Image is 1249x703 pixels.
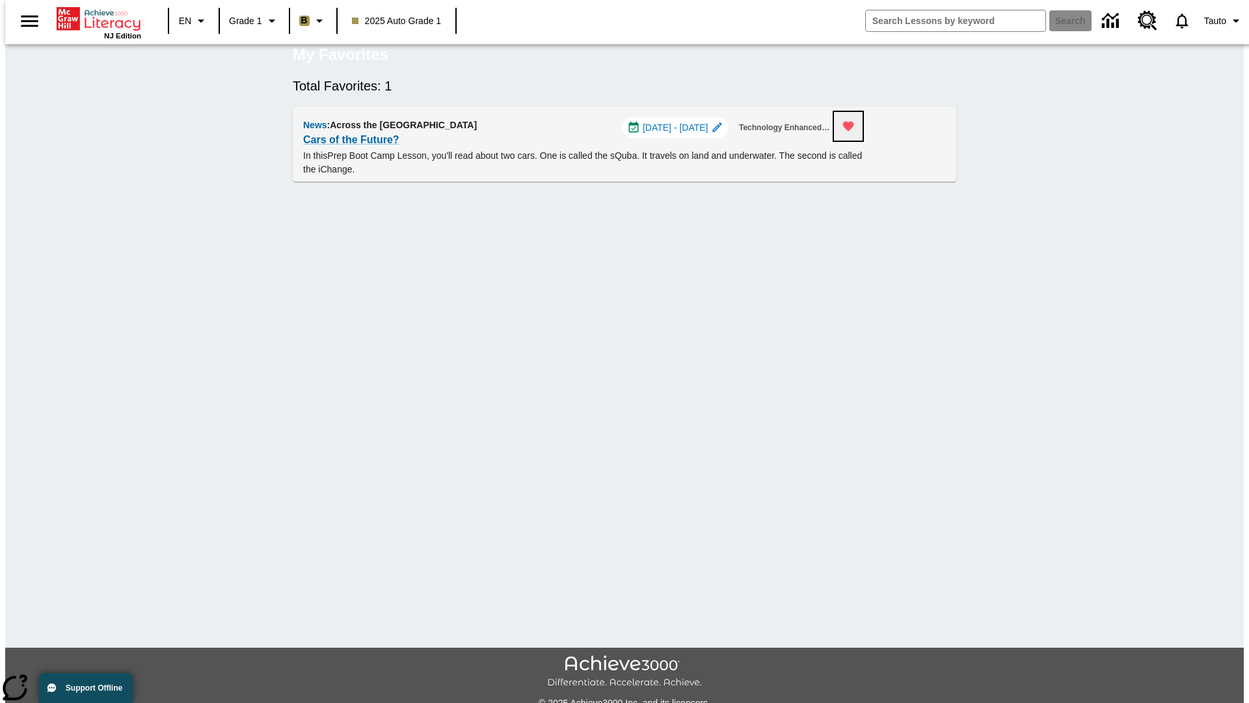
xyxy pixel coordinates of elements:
[303,120,327,130] span: News
[293,44,388,65] h5: My Favorites
[10,2,49,40] button: Open side menu
[173,9,215,33] button: Language: EN, Select a language
[229,14,262,28] span: Grade 1
[643,121,708,135] span: [DATE] - [DATE]
[39,673,133,703] button: Support Offline
[224,9,285,33] button: Grade: Grade 1, Select a grade
[866,10,1045,31] input: search field
[57,5,141,40] div: Home
[1204,14,1226,28] span: Tauto
[303,149,863,176] p: In this
[352,14,442,28] span: 2025 Auto Grade 1
[1165,4,1199,38] a: Notifications
[303,150,862,174] testabrev: Prep Boot Camp Lesson, you'll read about two cars. One is called the sQuba. It travels on land an...
[301,12,308,29] span: B
[1094,3,1130,39] a: Data Center
[327,120,477,130] span: : Across the [GEOGRAPHIC_DATA]
[303,131,399,149] a: Cars of the Future?
[834,112,863,141] button: Remove from Favorites
[179,14,191,28] span: EN
[734,117,837,139] button: Technology Enhanced Item
[66,683,122,693] span: Support Offline
[547,655,702,689] img: Achieve3000 Differentiate Accelerate Achieve
[1199,9,1249,33] button: Profile/Settings
[104,32,141,40] span: NJ Edition
[294,9,332,33] button: Boost Class color is light brown. Change class color
[57,6,141,32] a: Home
[739,121,831,135] span: Technology Enhanced Item
[1130,3,1165,38] a: Resource Center, Will open in new tab
[293,76,956,96] h6: Total Favorites: 1
[622,117,729,138] div: Jul 01 - Aug 01 Choose Dates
